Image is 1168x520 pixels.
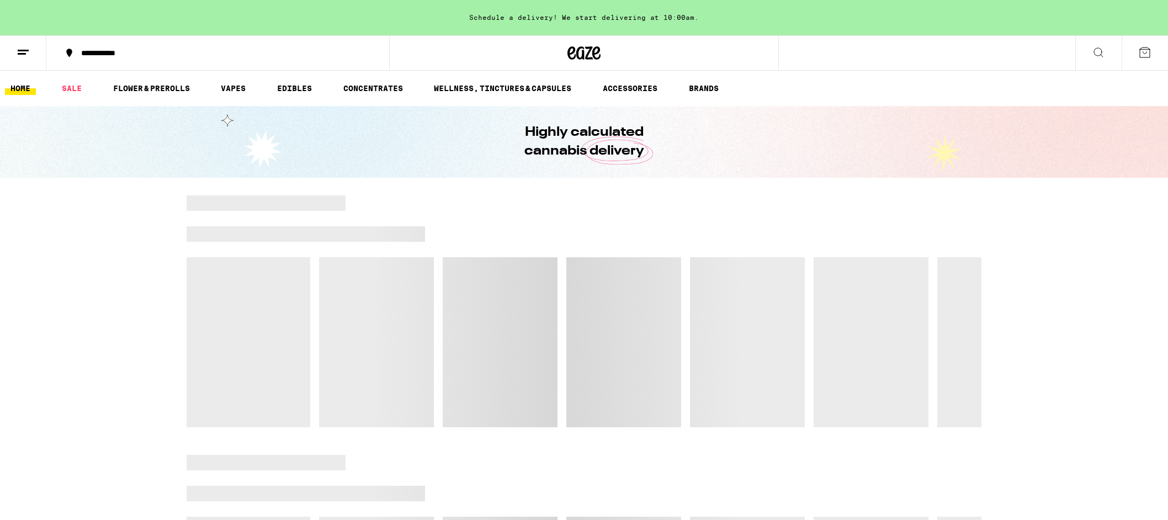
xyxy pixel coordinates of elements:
a: VAPES [215,82,251,95]
a: ACCESSORIES [597,82,663,95]
a: BRANDS [683,82,724,95]
a: WELLNESS, TINCTURES & CAPSULES [428,82,577,95]
h1: Highly calculated cannabis delivery [493,123,675,161]
a: SALE [56,82,87,95]
a: HOME [5,82,36,95]
a: CONCENTRATES [338,82,408,95]
a: EDIBLES [272,82,317,95]
a: FLOWER & PREROLLS [108,82,195,95]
